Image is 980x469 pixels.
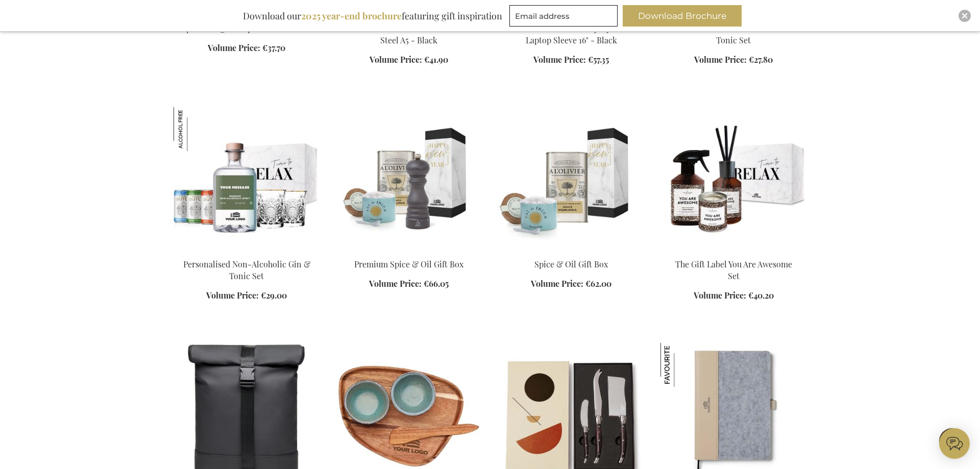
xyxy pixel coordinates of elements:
[370,54,448,66] a: Volume Price: €41.90
[206,290,259,301] span: Volume Price:
[533,54,609,66] a: Volume Price: €57.35
[174,246,320,256] a: Personalised Non-Alcoholic Gin & Tonic Set Personalised Non-Alcoholic Gin & Tonic Set
[588,54,609,65] span: €57.35
[509,5,621,30] form: marketing offers and promotions
[261,290,287,301] span: €29.00
[623,5,742,27] button: Download Brochure
[660,107,806,250] img: The Gift Label You Are Awesome Set
[959,10,971,22] div: Close
[369,278,422,289] span: Volume Price:
[174,107,217,151] img: Personalised Non-Alcoholic Gin & Tonic Set
[509,5,618,27] input: Email address
[749,54,773,65] span: €27.80
[534,259,608,269] a: Spice & Oil Gift Box
[939,428,970,459] iframe: belco-activator-frame
[424,278,449,289] span: €66.05
[354,259,463,269] a: Premium Spice & Oil Gift Box
[498,107,644,250] img: Spice & Oil Gift Box
[962,13,968,19] img: Close
[694,54,747,65] span: Volume Price:
[748,290,774,301] span: €40.20
[301,10,402,22] b: 2025 year-end brochure
[675,259,792,281] a: The Gift Label You Are Awesome Set
[517,23,626,45] a: Personalised Orbitkey Hybrid Laptop Sleeve 16" - Black
[660,343,704,387] img: Personalised Recycled Felt Notebook - Grey
[370,54,422,65] span: Volume Price:
[585,278,611,289] span: €62.00
[498,246,644,256] a: Spice & Oil Gift Box
[174,107,320,250] img: Personalised Non-Alcoholic Gin & Tonic Set
[694,54,773,66] a: Volume Price: €27.80
[345,23,473,45] a: Personalised Memobottle Stainless Steel A5 - Black
[531,278,611,290] a: Volume Price: €62.00
[206,290,287,302] a: Volume Price: €29.00
[670,23,797,45] a: Personalised Non-Alcoholic Gin & Tonic Set
[424,54,448,65] span: €41.90
[660,246,806,256] a: The Gift Label You Are Awesome Set
[336,246,482,256] a: Premium Spice & Oil Gift Box
[694,290,774,302] a: Volume Price: €40.20
[533,54,586,65] span: Volume Price:
[183,259,310,281] a: Personalised Non-Alcoholic Gin & Tonic Set
[369,278,449,290] a: Volume Price: €66.05
[531,278,583,289] span: Volume Price:
[694,290,746,301] span: Volume Price:
[336,107,482,250] img: Premium Spice & Oil Gift Box
[238,5,507,27] div: Download our featuring gift inspiration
